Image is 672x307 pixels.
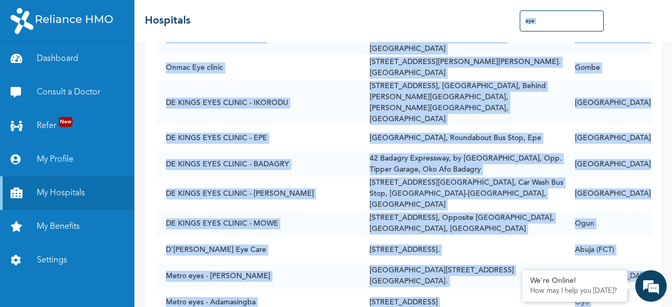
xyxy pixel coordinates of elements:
[359,177,564,210] td: [STREET_ADDRESS][GEOGRAPHIC_DATA], Car Wash Bus Stop, [GEOGRAPHIC_DATA]-[GEOGRAPHIC_DATA], [GEOGR...
[155,151,359,177] td: DE KINGS EYES CLINIC - BADAGRY
[19,52,43,79] img: d_794563401_company_1708531726252_794563401
[564,263,651,289] td: [GEOGRAPHIC_DATA]
[564,177,651,210] td: [GEOGRAPHIC_DATA]
[155,125,359,151] td: DE KINGS EYES CLINIC - EPE
[59,117,72,127] span: New
[564,81,651,125] td: [GEOGRAPHIC_DATA]
[520,10,604,31] input: Search Hospitals...
[172,5,197,30] div: Minimize live chat window
[564,55,651,81] td: Gombe
[145,13,191,29] h2: Hospitals
[61,98,145,204] span: We're online!
[530,277,619,285] div: We're Online!
[530,287,619,295] p: How may I help you today?
[359,263,564,289] td: [GEOGRAPHIC_DATA][STREET_ADDRESS][GEOGRAPHIC_DATA].
[55,59,176,72] div: Chat with us now
[103,254,201,287] div: FAQs
[5,217,200,254] textarea: Type your message and hit 'Enter'
[155,237,359,263] td: D'[PERSON_NAME] Eye Care
[359,210,564,237] td: [STREET_ADDRESS], Opposite [GEOGRAPHIC_DATA], [GEOGRAPHIC_DATA], [GEOGRAPHIC_DATA]
[359,55,564,81] td: [STREET_ADDRESS][PERSON_NAME][PERSON_NAME]. [GEOGRAPHIC_DATA]
[155,210,359,237] td: DE KINGS EYES CLINIC - MOWE
[359,125,564,151] td: [GEOGRAPHIC_DATA], Roundabout Bus Stop, Epe
[359,237,564,263] td: [STREET_ADDRESS].
[564,125,651,151] td: [GEOGRAPHIC_DATA]
[5,272,103,280] span: Conversation
[155,263,359,289] td: Metro eyes - [PERSON_NAME]
[155,81,359,125] td: DE KINGS EYES CLINIC - IKORODU
[10,8,113,34] img: RelianceHMO's Logo
[564,237,651,263] td: Abuja (FCT)
[359,151,564,177] td: 42 Badagry Expressway, by [GEOGRAPHIC_DATA], Opp. Tipper Garage, Oko Afo Badagry
[155,177,359,210] td: DE KINGS EYES CLINIC - [PERSON_NAME]
[564,151,651,177] td: [GEOGRAPHIC_DATA]
[155,55,359,81] td: Onmac Eye clinic
[564,210,651,237] td: Ogun
[359,81,564,125] td: [STREET_ADDRESS], [GEOGRAPHIC_DATA], Behind [PERSON_NAME][GEOGRAPHIC_DATA], [PERSON_NAME][GEOGRAP...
